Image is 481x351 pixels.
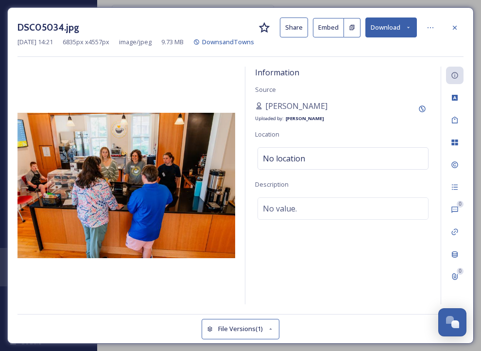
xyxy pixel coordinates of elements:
[202,37,254,46] span: DownsandTowns
[119,37,152,47] span: image/jpeg
[17,113,235,258] img: eb1970dd-c263-43d1-921e-ecaefa04a4bf.jpg
[63,37,109,47] span: 6835 px x 4557 px
[365,18,417,37] button: Download
[202,319,279,339] button: File Versions(1)
[313,18,344,37] button: Embed
[255,130,279,139] span: Location
[265,100,327,112] span: [PERSON_NAME]
[457,268,464,275] div: 0
[438,308,466,336] button: Open Chat
[286,115,324,122] strong: [PERSON_NAME]
[280,18,308,37] button: Share
[255,180,289,189] span: Description
[263,203,297,214] span: No value.
[161,37,184,47] span: 9.73 MB
[255,85,276,94] span: Source
[17,37,53,47] span: [DATE] 14:21
[255,115,284,122] span: Uploaded by:
[457,201,464,208] div: 0
[17,20,79,35] h3: DSC05034.jpg
[263,153,305,164] span: No location
[255,67,299,78] span: Information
